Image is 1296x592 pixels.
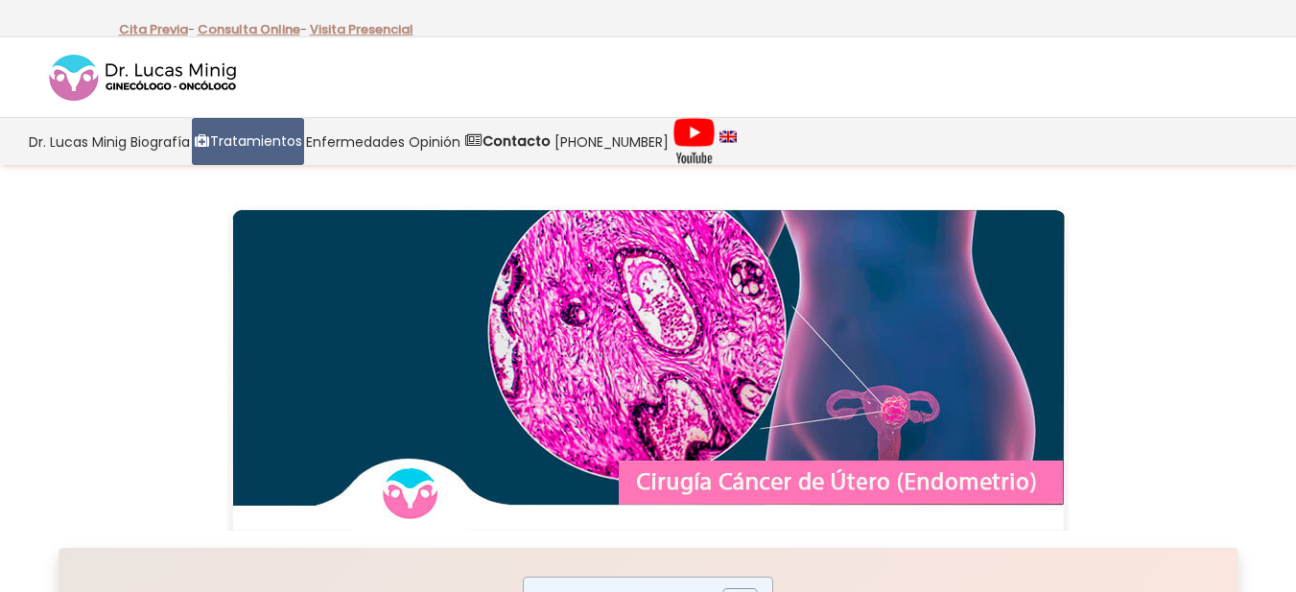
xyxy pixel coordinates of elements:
[554,130,669,153] span: [PHONE_NUMBER]
[129,118,192,165] a: Biografía
[227,204,1069,531] img: Cirugía cáncer Útero ENDOMETRIO en España
[719,130,737,142] img: language english
[462,118,553,165] a: Contacto
[304,118,407,165] a: Enfermedades
[130,130,190,153] span: Biografía
[119,17,195,42] p: -
[672,117,716,165] img: Videos Youtube Ginecología
[483,131,551,151] strong: Contacto
[29,130,127,153] span: Dr. Lucas Minig
[407,118,462,165] a: Opinión
[718,118,739,165] a: language english
[198,17,307,42] p: -
[553,118,671,165] a: [PHONE_NUMBER]
[192,118,304,165] a: Tratamientos
[119,20,188,38] a: Cita Previa
[310,20,413,38] a: Visita Presencial
[210,130,302,153] span: Tratamientos
[198,20,300,38] a: Consulta Online
[306,130,405,153] span: Enfermedades
[671,118,718,165] a: Videos Youtube Ginecología
[27,118,129,165] a: Dr. Lucas Minig
[409,130,460,153] span: Opinión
